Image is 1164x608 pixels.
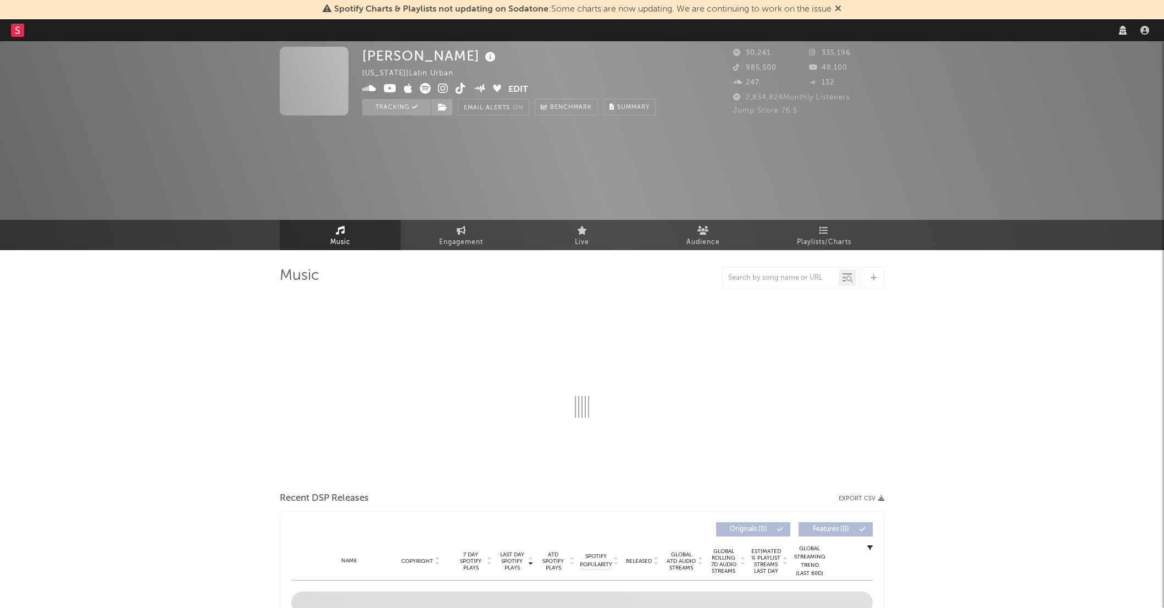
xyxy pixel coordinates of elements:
span: Global ATD Audio Streams [666,551,696,571]
div: [US_STATE] | Latin Urban [362,67,466,80]
a: Music [280,220,401,250]
span: Music [330,236,351,249]
span: Global Rolling 7D Audio Streams [708,548,739,574]
div: Name [313,557,385,565]
span: Dismiss [835,5,841,14]
div: Global Streaming Trend (Last 60D) [793,545,826,578]
span: Last Day Spotify Plays [497,551,526,571]
button: Tracking [362,99,431,115]
span: 48,100 [809,64,847,71]
a: Audience [642,220,763,250]
span: Estimated % Playlist Streams Last Day [751,548,781,574]
span: Audience [686,236,720,249]
span: Playlists/Charts [797,236,851,249]
span: Live [575,236,589,249]
button: Features(0) [799,522,873,537]
input: Search by song name or URL [723,274,839,283]
span: Spotify Popularity [580,552,612,569]
span: Features ( 0 ) [806,526,856,533]
span: Summary [617,104,650,110]
span: Spotify Charts & Playlists not updating on Sodatone [334,5,548,14]
button: Edit [508,83,528,97]
span: Recent DSP Releases [280,492,369,505]
button: Email AlertsOn [458,99,529,115]
span: Benchmark [550,101,592,114]
em: On [513,105,523,111]
span: Copyright [401,558,433,565]
div: [PERSON_NAME] [362,47,498,65]
a: Engagement [401,220,522,250]
button: Summary [603,99,656,115]
span: Originals ( 0 ) [723,526,774,533]
span: 335,196 [809,49,851,57]
button: Export CSV [839,495,884,502]
span: 30,241 [733,49,771,57]
a: Benchmark [535,99,598,115]
button: Originals(0) [716,522,790,537]
span: Engagement [439,236,483,249]
span: 247 [733,79,760,86]
a: Live [522,220,642,250]
span: 132 [809,79,834,86]
span: 2,834,824 Monthly Listeners [733,94,850,101]
span: 985,500 [733,64,777,71]
span: Released [626,558,652,565]
span: : Some charts are now updating. We are continuing to work on the issue [334,5,832,14]
a: Playlists/Charts [763,220,884,250]
span: 7 Day Spotify Plays [456,551,485,571]
span: Jump Score: 76.5 [733,107,797,114]
span: ATD Spotify Plays [539,551,568,571]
